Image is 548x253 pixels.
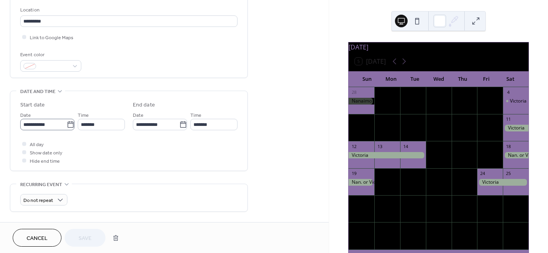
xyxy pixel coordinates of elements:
div: 7 [402,116,408,122]
div: Victoria [503,125,529,131]
div: 13 [377,143,383,149]
div: 18 [505,143,511,149]
div: Mon [379,71,402,87]
div: 7 [479,224,485,230]
div: 1 [505,198,511,204]
div: 27 [377,198,383,204]
span: Time [190,111,201,120]
div: 3 [377,224,383,230]
div: 12 [351,143,357,149]
div: [DATE] [349,42,529,52]
div: 21 [402,171,408,177]
div: Nan. or Vic? [349,179,374,186]
div: 4 [402,224,408,230]
div: Victoria [477,179,529,186]
div: 30 [402,89,408,95]
span: Date and time [20,88,56,96]
div: Victoria [510,98,527,105]
span: Hide end time [30,157,60,165]
span: Recurring event [20,181,62,189]
div: Nan. or Vic? [503,152,529,159]
div: 28 [351,89,357,95]
div: 20 [377,171,383,177]
div: 5 [351,116,357,122]
div: 10 [479,116,485,122]
div: 6 [377,116,383,122]
div: 5 [428,224,434,230]
div: 8 [505,224,511,230]
span: Date [133,111,144,120]
span: Cancel [27,234,48,243]
div: 15 [428,143,434,149]
div: 26 [351,198,357,204]
div: 23 [454,171,460,177]
div: Victoria [503,98,529,105]
div: Nanaimo [349,98,374,105]
span: Show date only [30,149,62,157]
div: 14 [402,143,408,149]
button: Cancel [13,229,61,247]
div: 31 [479,198,485,204]
div: 22 [428,171,434,177]
div: End date [133,101,155,109]
div: 11 [505,116,511,122]
div: 2 [351,224,357,230]
span: Event image [20,221,51,230]
div: 29 [377,89,383,95]
div: Event color [20,51,80,59]
div: 4 [505,89,511,95]
div: 1 [428,89,434,95]
div: 17 [479,143,485,149]
span: Date [20,111,31,120]
div: 29 [428,198,434,204]
div: 8 [428,116,434,122]
div: 3 [479,89,485,95]
div: 30 [454,198,460,204]
div: 9 [454,116,460,122]
div: 2 [454,89,460,95]
div: Sun [355,71,379,87]
div: 24 [479,171,485,177]
div: Fri [474,71,498,87]
div: 28 [402,198,408,204]
span: Do not repeat [23,196,53,205]
div: Sat [498,71,522,87]
div: Location [20,6,236,14]
div: Thu [450,71,474,87]
div: Start date [20,101,45,109]
div: 19 [351,171,357,177]
div: 16 [454,143,460,149]
div: Tue [403,71,427,87]
div: 6 [454,224,460,230]
div: 25 [505,171,511,177]
span: All day [30,141,44,149]
div: Victoria [349,152,425,159]
div: Wed [427,71,450,87]
span: Time [78,111,89,120]
span: Link to Google Maps [30,34,73,42]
